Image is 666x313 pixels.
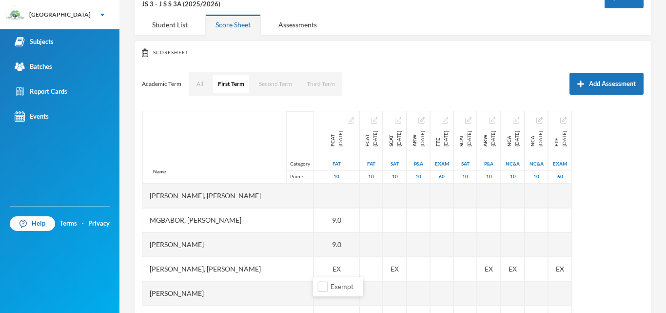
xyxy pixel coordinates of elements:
[418,117,425,124] img: edit
[395,117,401,124] img: edit
[142,257,313,281] div: [PERSON_NAME], [PERSON_NAME]
[348,117,354,124] img: edit
[465,116,471,124] button: Edit Assessment
[411,131,426,146] div: Assignment and Research work
[481,131,497,146] div: Assignment and Research Work
[505,131,513,146] span: NCA
[465,117,471,124] img: edit
[434,131,450,146] div: First Term Examination
[254,75,297,93] button: Second Term
[529,131,544,146] div: Note check and Attendance
[552,131,560,146] span: FTE
[143,160,176,183] div: Name
[142,48,644,57] div: Scoresheet
[59,219,77,229] a: Terms
[360,170,382,183] div: 10
[454,170,476,183] div: 10
[407,170,430,183] div: 10
[29,10,91,19] div: [GEOGRAPHIC_DATA]
[383,158,406,170] div: Second Assessment Test
[548,158,571,170] div: Examination
[15,62,52,72] div: Batches
[192,75,208,93] button: All
[15,86,67,97] div: Report Cards
[418,116,425,124] button: Edit Assessment
[442,117,448,124] img: edit
[457,131,473,146] div: Second Continuous Assessment Test
[371,116,377,124] button: Edit Assessment
[142,281,313,306] div: [PERSON_NAME]
[509,264,517,274] span: Student Exempted.
[434,131,442,146] span: FTE
[431,158,453,170] div: Examination
[10,216,55,231] a: Help
[391,264,399,274] span: Student Exempted.
[302,75,340,93] button: Third Term
[513,116,519,124] button: Edit Assessment
[5,5,25,25] img: logo
[327,282,357,291] span: Exempt
[513,117,519,124] img: edit
[363,131,379,146] div: First Continuous Assessment Test
[383,170,406,183] div: 10
[477,170,500,183] div: 10
[454,158,476,170] div: Second Assessment Test
[82,219,84,229] div: ·
[15,111,49,122] div: Events
[442,116,448,124] button: Edit Assessment
[501,170,524,183] div: 10
[548,170,571,183] div: 60
[481,131,489,146] span: ARW
[489,116,495,124] button: Edit Assessment
[411,131,418,146] span: ARW
[485,264,493,274] span: Student Exempted.
[477,158,500,170] div: Project And Assignment
[213,75,249,93] button: First Term
[431,170,453,183] div: 60
[88,219,110,229] a: Privacy
[142,232,313,257] div: [PERSON_NAME]
[505,131,521,146] div: Note check and Attendance
[556,264,564,274] span: Student Exempted.
[15,37,54,47] div: Subjects
[529,131,536,146] span: NCA
[536,117,543,124] img: edit
[387,131,403,146] div: Second Continuous Assessment Test
[501,158,524,170] div: Notecheck And Attendance
[329,131,344,146] div: First Continuous Assessment Test
[387,131,395,146] span: SCAT
[489,117,495,124] img: edit
[314,232,359,257] div: 9.0
[371,117,377,124] img: edit
[142,208,313,232] div: Mgbabor, [PERSON_NAME]
[286,170,313,183] div: Points
[142,184,313,208] div: [PERSON_NAME], [PERSON_NAME]
[314,170,359,183] div: 10
[286,158,313,170] div: Category
[363,131,371,146] span: FCAT
[333,264,341,274] span: Student Exempted.
[552,131,568,146] div: First Term Examination
[348,116,354,124] button: Edit Assessment
[314,208,359,232] div: 9.0
[560,117,567,124] img: edit
[536,116,543,124] button: Edit Assessment
[525,158,548,170] div: Notecheck And Attendance
[268,14,327,35] div: Assessments
[142,14,198,35] div: Student List
[329,131,336,146] span: FCAT
[569,73,644,95] button: Add Assessment
[314,158,359,170] div: First Assessment Test
[205,14,261,35] div: Score Sheet
[560,116,567,124] button: Edit Assessment
[142,80,181,88] p: Academic Term
[525,170,548,183] div: 10
[457,131,465,146] span: SCAT
[395,116,401,124] button: Edit Assessment
[360,158,382,170] div: First Assessment Test
[407,158,430,170] div: Project And Assignment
